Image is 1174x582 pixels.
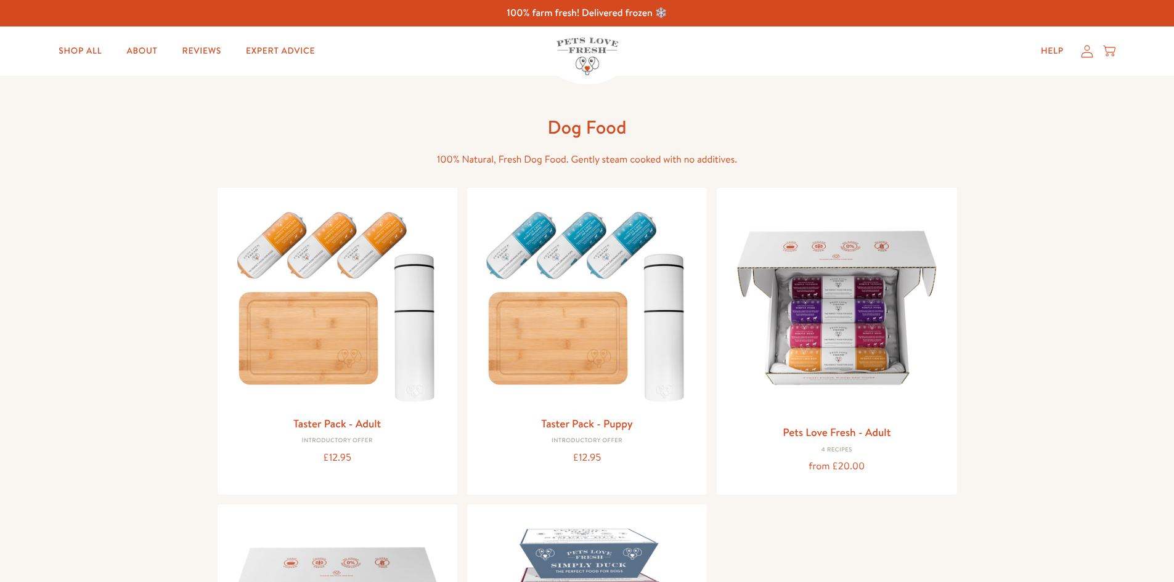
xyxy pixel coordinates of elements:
a: About [116,39,167,63]
a: Expert Advice [236,39,325,63]
div: £12.95 [227,450,447,466]
a: Taster Pack - Adult [293,416,381,431]
div: Introductory Offer [477,437,697,445]
p: 100% Natural, Fresh Dog Food. Gently steam cooked with no additives. [390,152,785,168]
div: 4 Recipes [727,447,947,454]
div: £12.95 [477,450,697,466]
div: from £20.00 [727,458,947,475]
img: Taster Pack - Puppy [477,198,697,409]
a: Reviews [173,39,231,63]
a: Pets Love Fresh - Adult [783,424,891,440]
img: Pets Love Fresh [556,38,618,75]
h1: Dog Food [390,115,785,139]
img: Taster Pack - Adult [227,198,447,409]
a: Help [1031,39,1074,63]
a: Taster Pack - Puppy [541,416,632,431]
div: Introductory Offer [227,437,447,445]
a: Shop All [49,39,112,63]
img: Pets Love Fresh - Adult [727,198,947,418]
